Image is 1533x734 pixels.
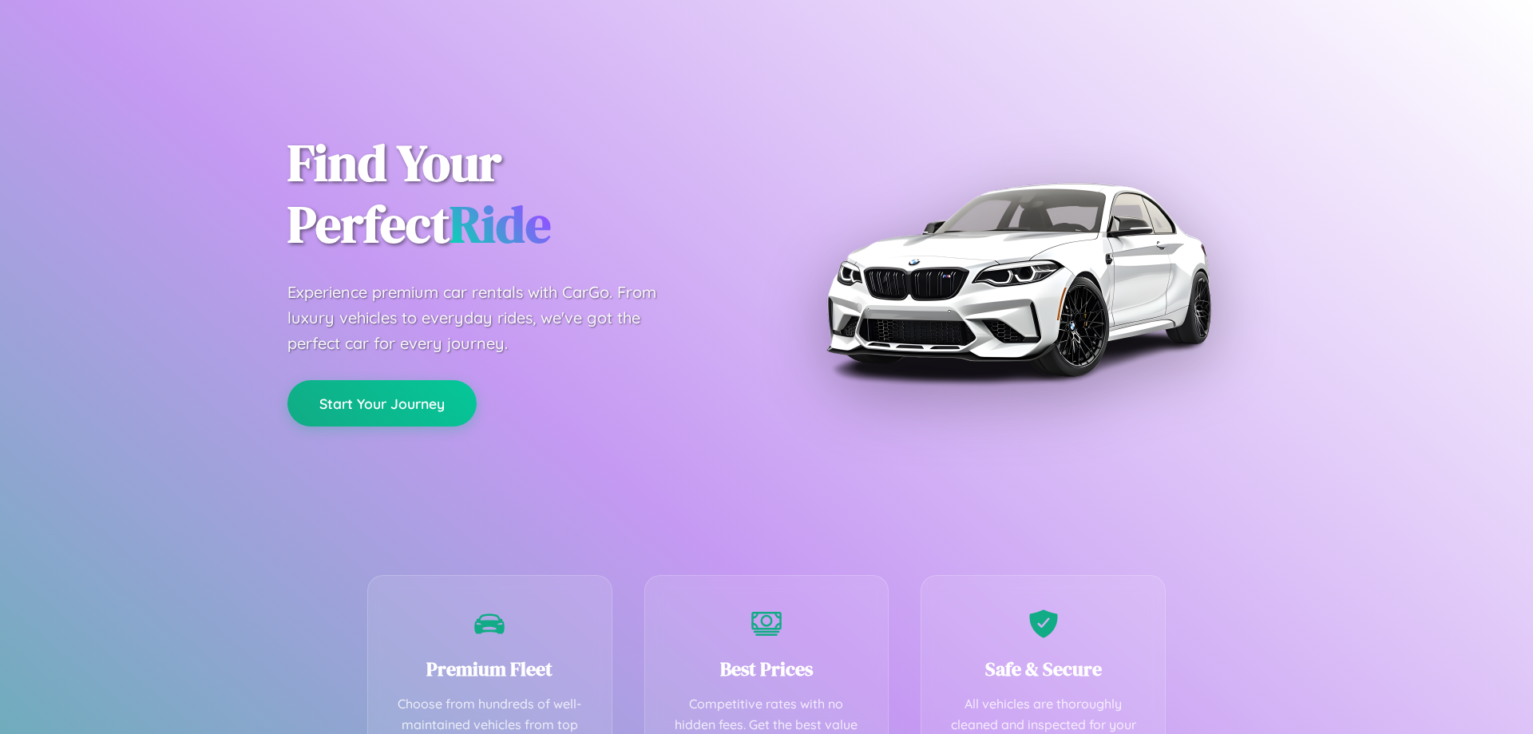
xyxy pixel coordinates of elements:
[945,656,1141,682] h3: Safe & Secure
[287,380,477,427] button: Start Your Journey
[392,656,588,682] h3: Premium Fleet
[287,133,743,256] h1: Find Your Perfect
[669,656,865,682] h3: Best Prices
[450,189,551,259] span: Ride
[818,80,1218,479] img: Premium BMW car rental vehicle
[287,280,687,356] p: Experience premium car rentals with CarGo. From luxury vehicles to everyday rides, we've got the ...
